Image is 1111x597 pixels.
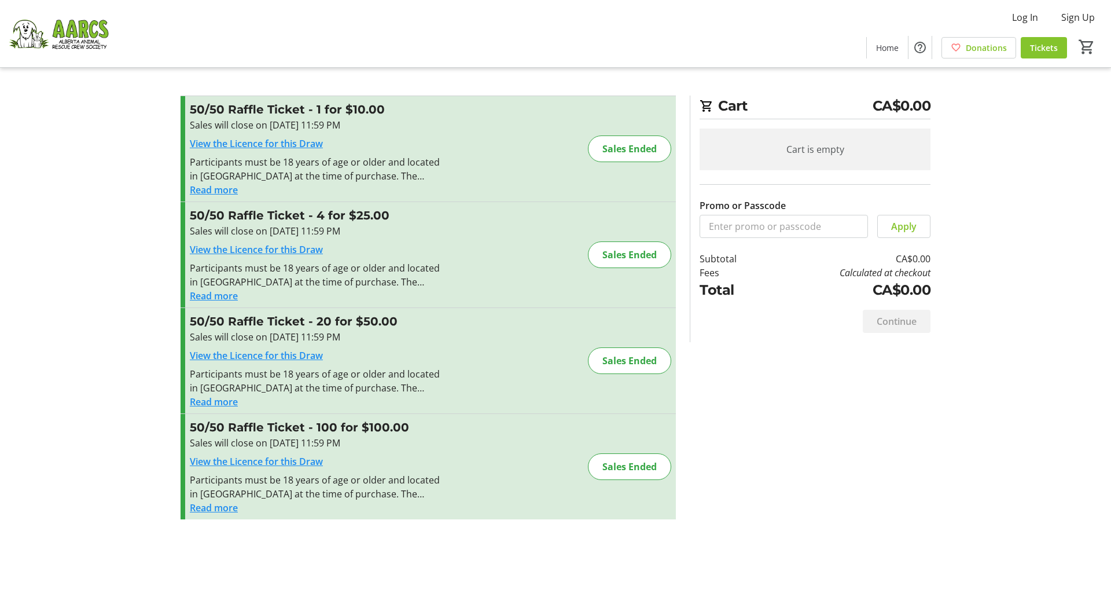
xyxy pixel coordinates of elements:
[190,419,443,436] h3: 50/50 Raffle Ticket - 100 for $100.00
[190,395,238,409] button: Read more
[190,243,323,256] a: View the Licence for this Draw
[700,96,930,119] h2: Cart
[190,289,238,303] button: Read more
[700,266,767,280] td: Fees
[941,37,1016,58] a: Donations
[700,280,767,301] td: Total
[190,349,323,362] a: View the Licence for this Draw
[1076,36,1097,57] button: Cart
[190,118,443,132] div: Sales will close on [DATE] 11:59 PM
[767,266,930,280] td: Calculated at checkout
[190,207,443,224] h3: 50/50 Raffle Ticket - 4 for $25.00
[1012,10,1038,24] span: Log In
[190,455,323,468] a: View the Licence for this Draw
[190,367,443,395] div: Participants must be 18 years of age or older and located in [GEOGRAPHIC_DATA] at the time of pur...
[876,42,899,54] span: Home
[1021,37,1067,58] a: Tickets
[1052,8,1104,27] button: Sign Up
[190,155,443,183] div: Participants must be 18 years of age or older and located in [GEOGRAPHIC_DATA] at the time of pur...
[190,101,443,118] h3: 50/50 Raffle Ticket - 1 for $10.00
[700,129,930,170] div: Cart is empty
[190,436,443,450] div: Sales will close on [DATE] 11:59 PM
[700,252,767,266] td: Subtotal
[908,36,932,59] button: Help
[873,96,931,116] span: CA$0.00
[588,135,671,162] div: Sales Ended
[588,453,671,480] div: Sales Ended
[190,330,443,344] div: Sales will close on [DATE] 11:59 PM
[877,215,930,238] button: Apply
[966,42,1007,54] span: Donations
[7,5,110,63] img: Alberta Animal Rescue Crew Society's Logo
[700,215,868,238] input: Enter promo or passcode
[767,280,930,301] td: CA$0.00
[190,501,238,515] button: Read more
[190,137,323,150] a: View the Licence for this Draw
[190,473,443,501] div: Participants must be 18 years of age or older and located in [GEOGRAPHIC_DATA] at the time of pur...
[190,224,443,238] div: Sales will close on [DATE] 11:59 PM
[1061,10,1095,24] span: Sign Up
[891,219,917,233] span: Apply
[190,261,443,289] div: Participants must be 18 years of age or older and located in [GEOGRAPHIC_DATA] at the time of pur...
[767,252,930,266] td: CA$0.00
[190,183,238,197] button: Read more
[867,37,908,58] a: Home
[588,241,671,268] div: Sales Ended
[1003,8,1047,27] button: Log In
[700,199,786,213] label: Promo or Passcode
[588,347,671,374] div: Sales Ended
[1030,42,1058,54] span: Tickets
[190,313,443,330] h3: 50/50 Raffle Ticket - 20 for $50.00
